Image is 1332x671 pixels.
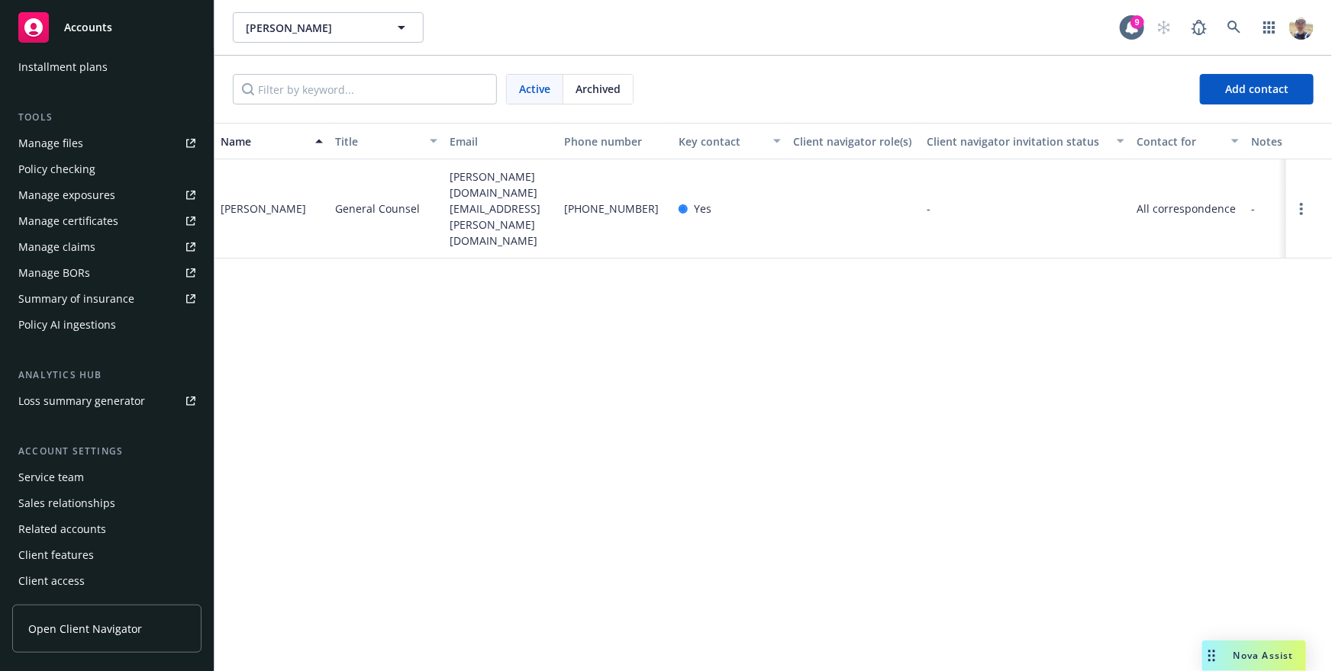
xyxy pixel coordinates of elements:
[18,235,95,259] div: Manage claims
[335,201,420,217] span: General Counsel
[18,209,118,233] div: Manage certificates
[1219,12,1250,43] a: Search
[450,169,552,249] span: [PERSON_NAME][DOMAIN_NAME][EMAIL_ADDRESS][PERSON_NAME][DOMAIN_NAME]
[576,81,621,97] span: Archived
[12,287,202,311] a: Summary of insurance
[12,157,202,181] a: Policy checking
[246,20,378,36] span: [PERSON_NAME]
[787,123,921,159] button: Client navigator role(s)
[12,6,202,49] a: Accounts
[1292,200,1311,218] a: Open options
[1149,12,1179,43] a: Start snowing
[679,133,764,149] div: Key contact
[793,133,914,149] div: Client navigator role(s)
[12,569,202,593] a: Client access
[18,517,106,541] div: Related accounts
[12,465,202,490] a: Service team
[12,543,202,567] a: Client features
[18,313,116,337] div: Policy AI ingestions
[443,123,558,159] button: Email
[12,235,202,259] a: Manage claims
[1200,74,1314,104] button: Add contact
[1289,15,1314,40] img: photo
[12,517,202,541] a: Related accounts
[1254,12,1285,43] a: Switch app
[12,131,202,156] a: Manage files
[18,465,84,490] div: Service team
[1202,640,1221,671] div: Drag to move
[1130,15,1144,29] div: 9
[18,389,145,413] div: Loss summary generator
[18,543,94,567] div: Client features
[18,287,134,311] div: Summary of insurance
[12,183,202,207] a: Manage exposures
[214,123,329,159] button: Name
[18,131,83,156] div: Manage files
[1234,649,1294,662] span: Nova Assist
[519,81,550,97] span: Active
[1137,201,1239,217] span: All correspondence
[18,569,85,593] div: Client access
[12,261,202,285] a: Manage BORs
[12,368,202,383] div: Analytics hub
[1137,133,1222,149] div: Contact for
[12,389,202,413] a: Loss summary generator
[694,201,711,217] span: Yes
[221,133,306,149] div: Name
[12,110,202,125] div: Tools
[18,261,90,285] div: Manage BORs
[1184,12,1214,43] a: Report a Bug
[1251,201,1255,217] span: -
[28,621,142,637] span: Open Client Navigator
[1202,640,1306,671] button: Nova Assist
[12,55,202,79] a: Installment plans
[564,133,666,149] div: Phone number
[921,123,1130,159] button: Client navigator invitation status
[64,21,112,34] span: Accounts
[233,74,497,104] input: Filter by keyword...
[1225,82,1288,96] span: Add contact
[927,201,930,217] span: -
[329,123,443,159] button: Title
[233,12,424,43] button: [PERSON_NAME]
[18,491,115,515] div: Sales relationships
[18,157,95,181] div: Policy checking
[672,123,787,159] button: Key contact
[221,201,306,217] div: [PERSON_NAME]
[558,123,672,159] button: Phone number
[450,133,552,149] div: Email
[12,209,202,233] a: Manage certificates
[1130,123,1245,159] button: Contact for
[927,133,1108,149] div: Client navigator invitation status
[18,55,108,79] div: Installment plans
[12,444,202,459] div: Account settings
[12,491,202,515] a: Sales relationships
[335,133,421,149] div: Title
[564,201,659,217] span: [PHONE_NUMBER]
[18,183,115,207] div: Manage exposures
[12,313,202,337] a: Policy AI ingestions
